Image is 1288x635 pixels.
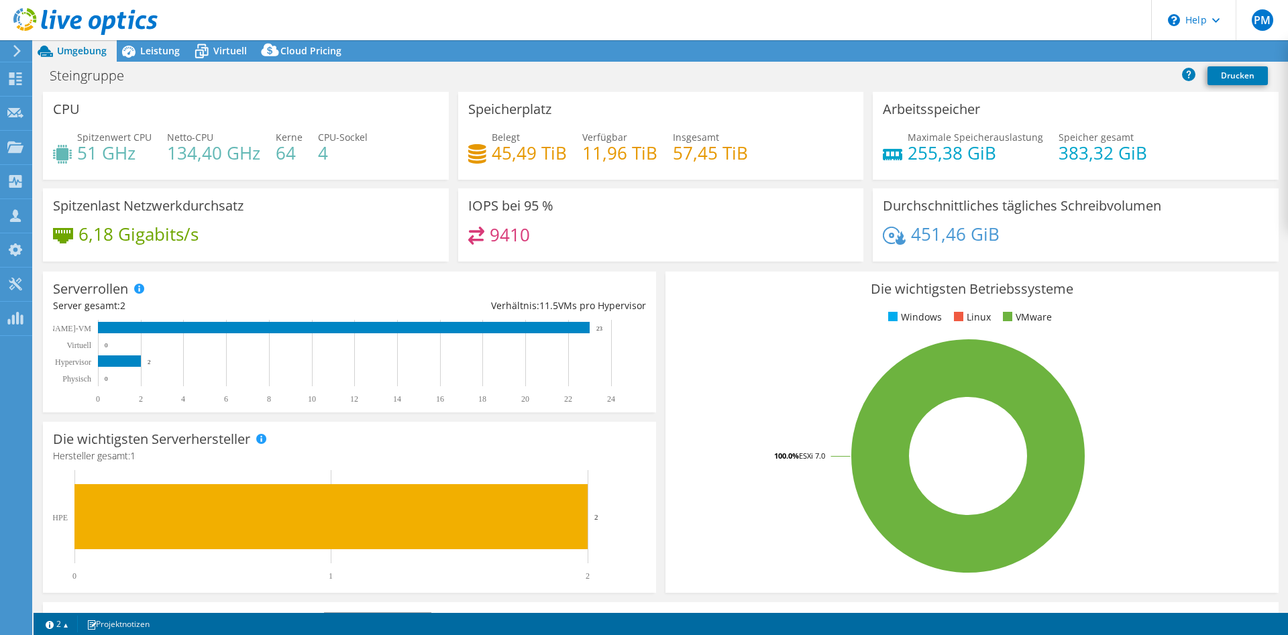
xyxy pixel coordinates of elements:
span: Verfügbar [582,131,627,143]
text: 0 [105,342,108,349]
li: Netzwerkdurchsatz [999,612,1102,627]
span: 1 [130,449,136,462]
h3: Spitzenlast Netzwerkdurchsatz [53,198,244,213]
li: Latenz [1111,612,1157,627]
text: 23 [596,325,603,332]
li: Windows [885,310,942,325]
h1: Steingruppe [44,68,145,83]
h4: 6,18 Gigabits/s [78,227,199,241]
text: 10 [308,394,316,404]
span: Virtuell [213,44,247,57]
tspan: ESXi 7.0 [799,451,825,461]
text: 2 [586,571,590,581]
text: 2 [594,513,598,521]
text: 18 [478,394,486,404]
h4: Hersteller gesamt: [53,449,646,463]
h4: 383,32 GiB [1059,146,1147,160]
span: Spitzenwert CPU [77,131,152,143]
text: HPE [52,513,68,522]
li: IOPS pro Sekunde [1165,612,1262,627]
text: 0 [105,376,108,382]
li: VMware [1000,310,1052,325]
svg: \n [1168,14,1180,26]
span: Netto-CPU [167,131,213,143]
a: Projektnotizen [77,616,159,632]
h4: 451,46 GiB [911,227,1000,241]
text: 0 [96,394,100,404]
text: Virtuell [66,341,91,350]
div: Server gesamt: [53,298,350,313]
h4: 45,49 TiB [492,146,567,160]
h4: 11,96 TiB [582,146,657,160]
text: 22 [564,394,572,404]
li: Arbeitsspeicher [860,612,947,627]
span: PM [1252,9,1273,31]
h3: IOPS bei 95 % [468,198,553,213]
div: Verhältnis: VMs pro Hypervisor [350,298,646,313]
h3: Arbeitsspeicher [883,102,980,117]
h3: Serverrollen [53,282,128,296]
text: Hypervisor [55,357,91,367]
li: Linux [951,310,991,325]
text: 0 [72,571,76,581]
text: 2 [139,394,143,404]
h4: 134,40 GHz [167,146,260,160]
span: Kerne [276,131,303,143]
a: Drucken [1207,66,1268,85]
span: 11.5 [539,299,558,312]
span: Maximale Speicherauslastung [908,131,1043,143]
text: 12 [350,394,358,404]
h3: Durchschnittliches tägliches Schreibvolumen [883,198,1161,213]
h4: 4 [318,146,368,160]
text: 2 [148,359,151,365]
span: Leistung [140,44,180,57]
text: 14 [393,394,401,404]
span: Speicher gesamt [1059,131,1134,143]
text: 20 [521,394,529,404]
span: 2 [120,299,125,312]
h4: 51 GHz [77,146,152,160]
a: 2 [36,616,78,632]
h4: 64 [276,146,303,160]
text: 6 [224,394,228,404]
span: Insgesamt [673,131,719,143]
text: Physisch [62,374,91,384]
span: Cloud Pricing [280,44,341,57]
h3: CPU [53,102,80,117]
h3: Die wichtigsten Betriebssysteme [676,282,1269,296]
li: CPU [956,612,990,627]
text: 24 [607,394,615,404]
text: 4 [181,394,185,404]
h4: 57,45 TiB [673,146,748,160]
span: CPU-Sockel [318,131,368,143]
h3: Speicherplatz [468,102,551,117]
text: 8 [267,394,271,404]
h4: 9410 [490,227,530,242]
text: 1 [329,571,333,581]
h4: 255,38 GiB [908,146,1043,160]
h3: Die wichtigsten Serverhersteller [53,432,250,447]
text: 16 [436,394,444,404]
span: Belegt [492,131,520,143]
tspan: 100.0% [774,451,799,461]
span: Umgebung [57,44,107,57]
